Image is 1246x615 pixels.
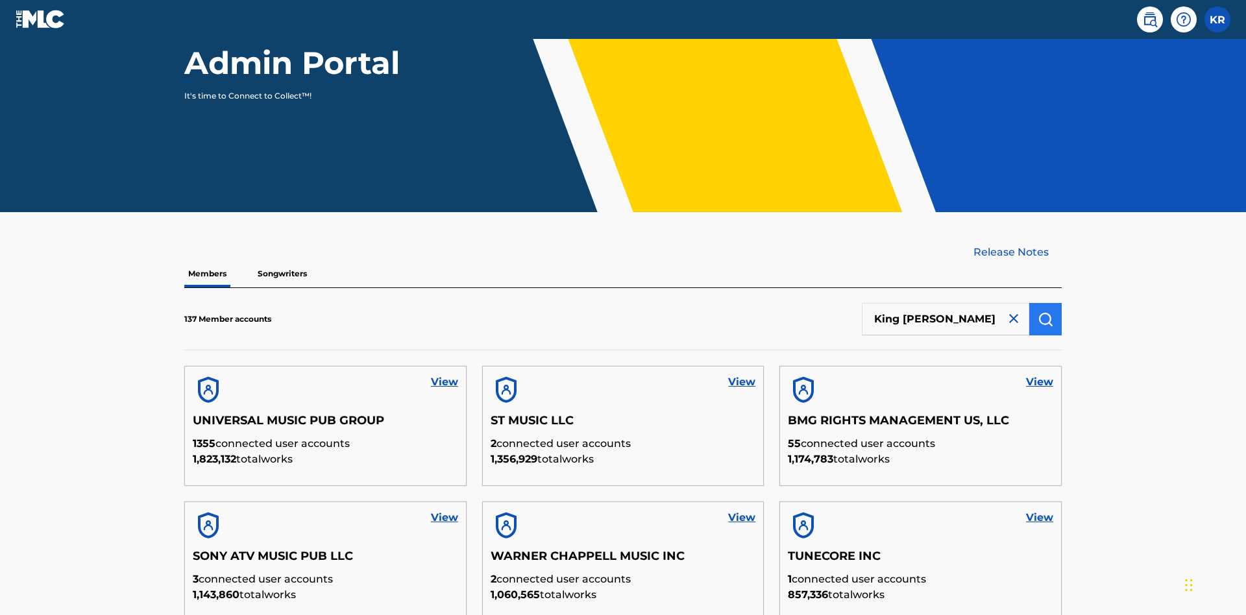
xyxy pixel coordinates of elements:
[1171,6,1197,32] div: Help
[193,573,199,585] span: 3
[184,260,230,287] p: Members
[491,413,756,436] h5: ST MUSIC LLC
[1176,12,1191,27] img: help
[788,436,1053,452] p: connected user accounts
[728,374,755,390] a: View
[193,453,236,465] span: 1,823,132
[193,374,224,405] img: account
[1210,404,1246,514] iframe: Resource Center
[491,453,537,465] span: 1,356,929
[788,510,819,541] img: account
[1026,510,1053,525] a: View
[788,588,828,601] span: 857,336
[193,549,458,572] h5: SONY ATV MUSIC PUB LLC
[1137,6,1163,32] a: Public Search
[193,413,458,436] h5: UNIVERSAL MUSIC PUB GROUP
[16,10,66,29] img: MLC Logo
[1038,311,1053,327] img: Search Works
[491,588,540,601] span: 1,060,565
[1006,311,1021,326] img: close
[728,510,755,525] a: View
[193,587,458,603] p: total works
[193,572,458,587] p: connected user accounts
[184,313,271,325] p: 137 Member accounts
[788,437,801,450] span: 55
[1181,553,1246,615] iframe: Chat Widget
[1142,12,1158,27] img: search
[788,549,1053,572] h5: TUNECORE INC
[973,245,1062,260] a: Release Notes
[491,437,496,450] span: 2
[431,510,458,525] a: View
[788,572,1053,587] p: connected user accounts
[193,510,224,541] img: account
[193,437,215,450] span: 1355
[788,452,1053,467] p: total works
[431,374,458,390] a: View
[193,436,458,452] p: connected user accounts
[788,374,819,405] img: account
[193,452,458,467] p: total works
[491,587,756,603] p: total works
[1204,6,1230,32] div: User Menu
[788,453,833,465] span: 1,174,783
[193,588,239,601] span: 1,143,860
[491,374,522,405] img: account
[491,436,756,452] p: connected user accounts
[862,303,1029,335] input: Search Members
[254,260,311,287] p: Songwriters
[491,573,496,585] span: 2
[788,413,1053,436] h5: BMG RIGHTS MANAGEMENT US, LLC
[491,452,756,467] p: total works
[788,573,792,585] span: 1
[1185,566,1193,605] div: Drag
[788,587,1053,603] p: total works
[491,510,522,541] img: account
[491,549,756,572] h5: WARNER CHAPPELL MUSIC INC
[184,90,409,102] p: It's time to Connect to Collect™!
[491,572,756,587] p: connected user accounts
[1026,374,1053,390] a: View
